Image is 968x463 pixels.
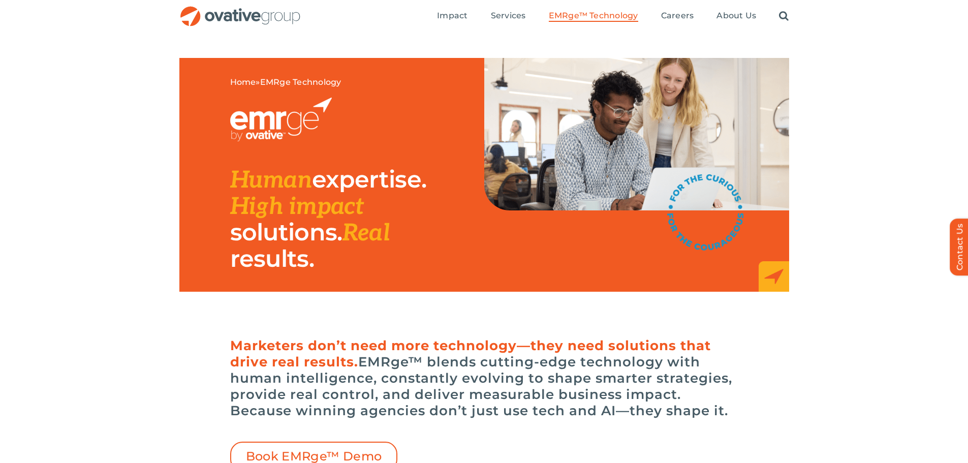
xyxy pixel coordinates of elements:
[779,11,789,22] a: Search
[549,11,638,22] a: EMRge™ Technology
[661,11,694,22] a: Careers
[716,11,756,22] a: About Us
[437,11,467,21] span: Impact
[716,11,756,21] span: About Us
[491,11,526,22] a: Services
[230,244,314,273] span: results.
[230,77,256,87] a: Home
[260,77,341,87] span: EMRge Technology
[437,11,467,22] a: Impact
[342,219,390,248] span: Real
[484,58,789,210] img: EMRge Landing Page Header Image
[230,166,313,195] span: Human
[230,193,364,221] span: High impact
[230,337,711,370] span: Marketers don’t need more technology—they need solutions that drive real results.
[661,11,694,21] span: Careers
[230,98,332,141] img: EMRGE_RGB_wht
[312,165,426,194] span: expertise.
[759,261,789,292] img: EMRge_HomePage_Elements_Arrow Box
[549,11,638,21] span: EMRge™ Technology
[230,337,738,419] h6: EMRge™ blends cutting-edge technology with human intelligence, constantly evolving to shape smart...
[491,11,526,21] span: Services
[230,77,341,87] span: »
[230,218,342,246] span: solutions.
[179,5,301,15] a: OG_Full_horizontal_RGB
